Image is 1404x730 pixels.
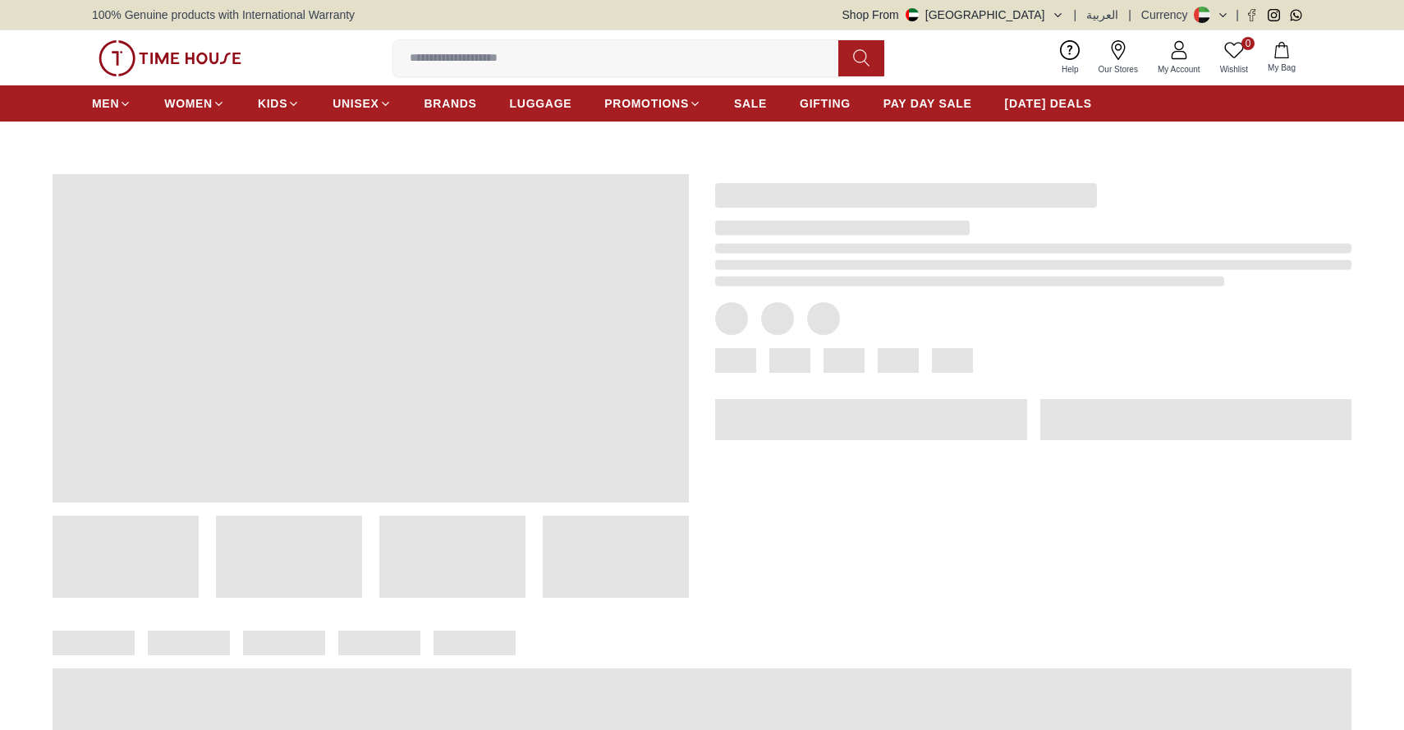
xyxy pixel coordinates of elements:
[1258,39,1305,77] button: My Bag
[1089,37,1148,79] a: Our Stores
[258,89,300,118] a: KIDS
[164,95,213,112] span: WOMEN
[604,89,701,118] a: PROMOTIONS
[604,95,689,112] span: PROMOTIONS
[1246,9,1258,21] a: Facebook
[92,95,119,112] span: MEN
[92,89,131,118] a: MEN
[333,89,391,118] a: UNISEX
[258,95,287,112] span: KIDS
[1055,63,1085,76] span: Help
[906,8,919,21] img: United Arab Emirates
[1151,63,1207,76] span: My Account
[164,89,225,118] a: WOMEN
[1236,7,1239,23] span: |
[1261,62,1302,74] span: My Bag
[800,95,851,112] span: GIFTING
[734,89,767,118] a: SALE
[1290,9,1302,21] a: Whatsapp
[1074,7,1077,23] span: |
[883,95,972,112] span: PAY DAY SALE
[333,95,379,112] span: UNISEX
[1005,95,1092,112] span: [DATE] DEALS
[1141,7,1195,23] div: Currency
[1268,9,1280,21] a: Instagram
[424,89,477,118] a: BRANDS
[800,89,851,118] a: GIFTING
[1092,63,1145,76] span: Our Stores
[510,89,572,118] a: LUGGAGE
[1210,37,1258,79] a: 0Wishlist
[883,89,972,118] a: PAY DAY SALE
[1005,89,1092,118] a: [DATE] DEALS
[734,95,767,112] span: SALE
[510,95,572,112] span: LUGGAGE
[1128,7,1131,23] span: |
[842,7,1064,23] button: Shop From[GEOGRAPHIC_DATA]
[424,95,477,112] span: BRANDS
[99,40,241,76] img: ...
[1086,7,1118,23] button: العربية
[92,7,355,23] span: 100% Genuine products with International Warranty
[1214,63,1255,76] span: Wishlist
[1052,37,1089,79] a: Help
[1241,37,1255,50] span: 0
